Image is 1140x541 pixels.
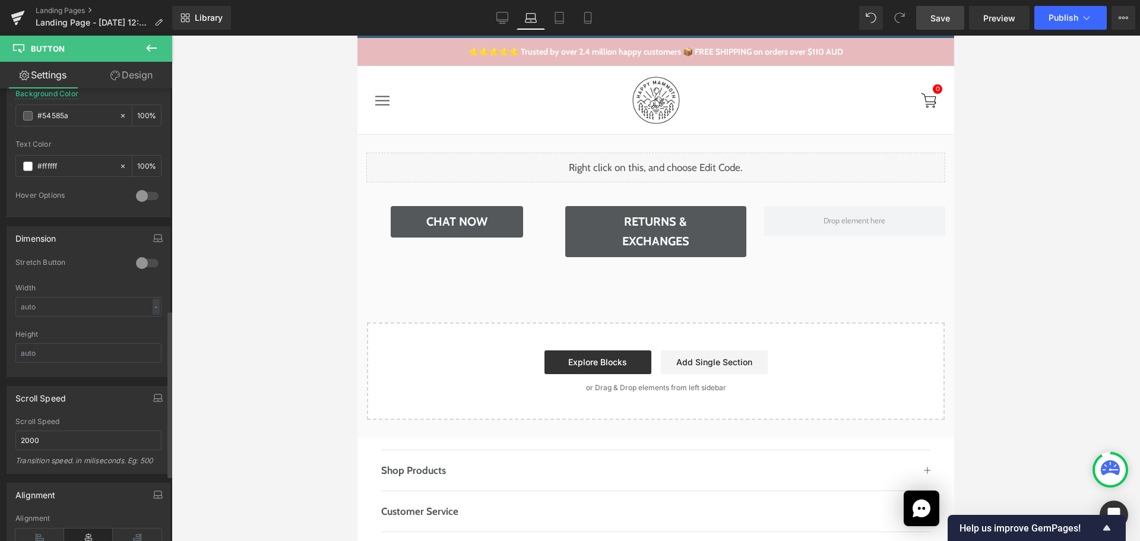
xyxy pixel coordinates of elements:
a: ⭐⭐⭐⭐⭐ Trusted by over 2.4 million happy customers 📦 FREE SHIPPING on orders over $110 AUD [111,11,486,21]
a: Open cart [563,57,579,72]
a: Tablet [545,6,574,30]
a: Landing Pages [36,6,172,15]
button: Publish [1034,6,1107,30]
input: Color [37,160,113,173]
button: About Happy Mammoth [24,496,573,537]
a: Desktop [488,6,517,30]
div: Stretch Button [15,258,124,270]
a: Laptop [517,6,545,30]
button: Open navigation [18,59,32,70]
button: Redo [888,6,911,30]
span: Help us improve GemPages! [959,523,1100,534]
span: Publish [1049,13,1078,23]
input: Color [37,109,113,122]
p: or Drag & Drop elements from left sidebar [28,348,568,356]
button: Undo [859,6,883,30]
div: Dimension [15,227,56,243]
span: Save [930,12,950,24]
span: Landing Page - [DATE] 12:49:58 [36,18,150,27]
div: Text Color [15,140,161,148]
button: More [1111,6,1135,30]
div: Background Color [15,90,78,98]
div: Open Intercom Messenger [1100,501,1128,529]
span: Button [31,44,65,53]
a: Explore Blocks [187,315,294,338]
a: Add Single Section [303,315,410,338]
div: - [153,299,160,315]
input: auto [15,343,161,363]
div: Scroll Speed [15,387,66,403]
div: Transition speed. in miliseconds. Eg: 500 [15,456,161,473]
div: Width [15,284,161,292]
a: Design [88,62,175,88]
div: Alignment [15,514,161,523]
input: auto [15,297,161,317]
span: 0 [575,49,585,58]
div: Hover Options [15,191,124,203]
a: New Library [172,6,231,30]
span: Preview [983,12,1015,24]
div: Chat [546,455,582,491]
a: Preview [969,6,1030,30]
a: Returns & Exchanges [208,170,389,222]
button: Customer Service [24,455,573,496]
div: % [132,156,161,176]
a: Mobile [574,6,602,30]
button: Shop Products [24,415,573,455]
div: Height [15,330,161,338]
button: Show survey - Help us improve GemPages! [959,521,1114,535]
span: Library [195,12,223,23]
a: Chat Now [33,170,166,202]
div: % [132,105,161,126]
img: HM_Logo_Black_1_2be9e65e-0694-4fb3-a0cb-aeec770aab04.png [275,41,322,88]
div: Alignment [15,483,56,500]
div: Scroll Speed [15,417,161,426]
